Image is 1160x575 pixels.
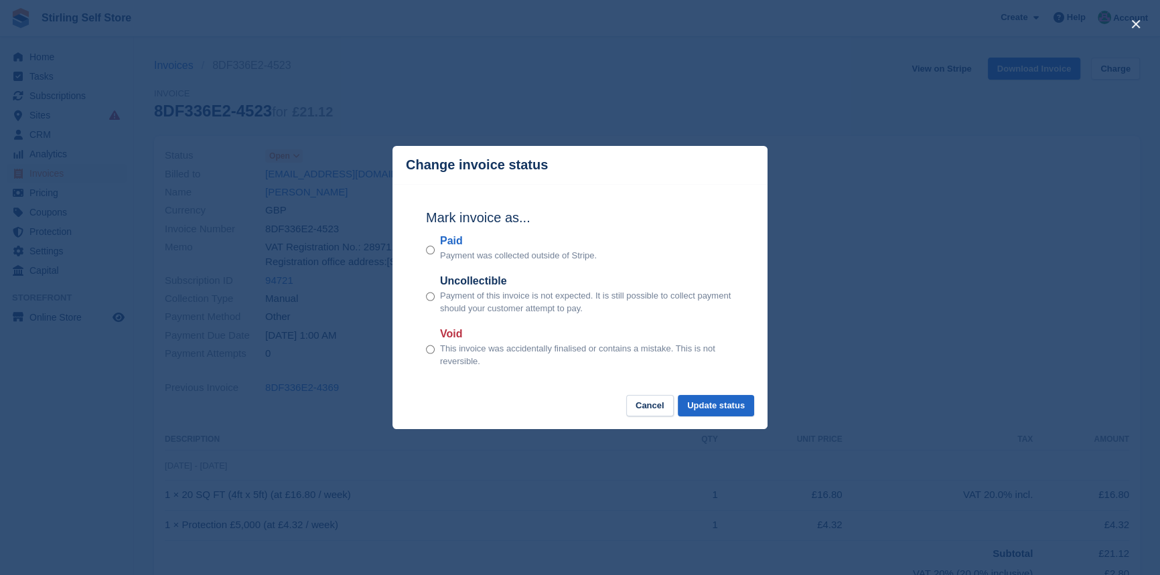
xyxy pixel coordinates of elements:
[626,395,674,417] button: Cancel
[678,395,754,417] button: Update status
[440,289,734,315] p: Payment of this invoice is not expected. It is still possible to collect payment should your cust...
[1125,13,1147,35] button: close
[440,326,734,342] label: Void
[406,157,548,173] p: Change invoice status
[440,342,734,368] p: This invoice was accidentally finalised or contains a mistake. This is not reversible.
[440,233,597,249] label: Paid
[426,208,734,228] h2: Mark invoice as...
[440,273,734,289] label: Uncollectible
[440,249,597,262] p: Payment was collected outside of Stripe.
